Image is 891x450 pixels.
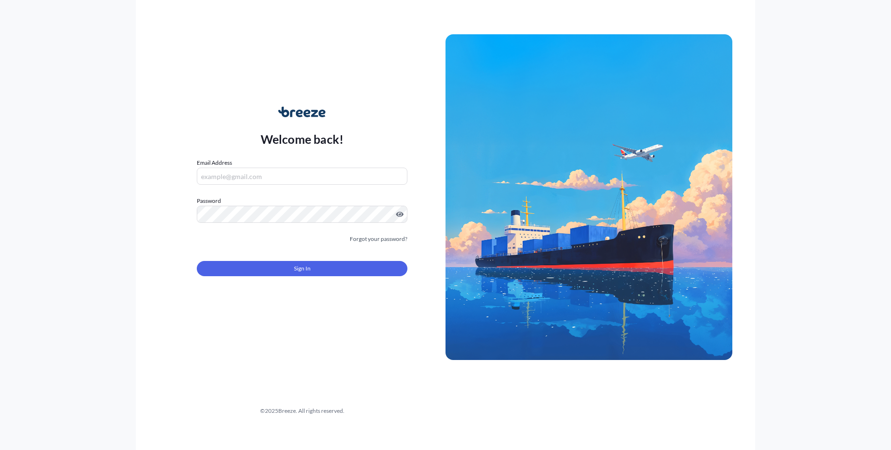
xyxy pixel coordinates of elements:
[197,261,407,276] button: Sign In
[396,210,404,218] button: Show password
[159,406,445,416] div: © 2025 Breeze. All rights reserved.
[445,34,732,360] img: Ship illustration
[350,234,407,244] a: Forgot your password?
[197,196,407,206] label: Password
[294,264,311,273] span: Sign In
[261,131,344,147] p: Welcome back!
[197,168,407,185] input: example@gmail.com
[197,158,232,168] label: Email Address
